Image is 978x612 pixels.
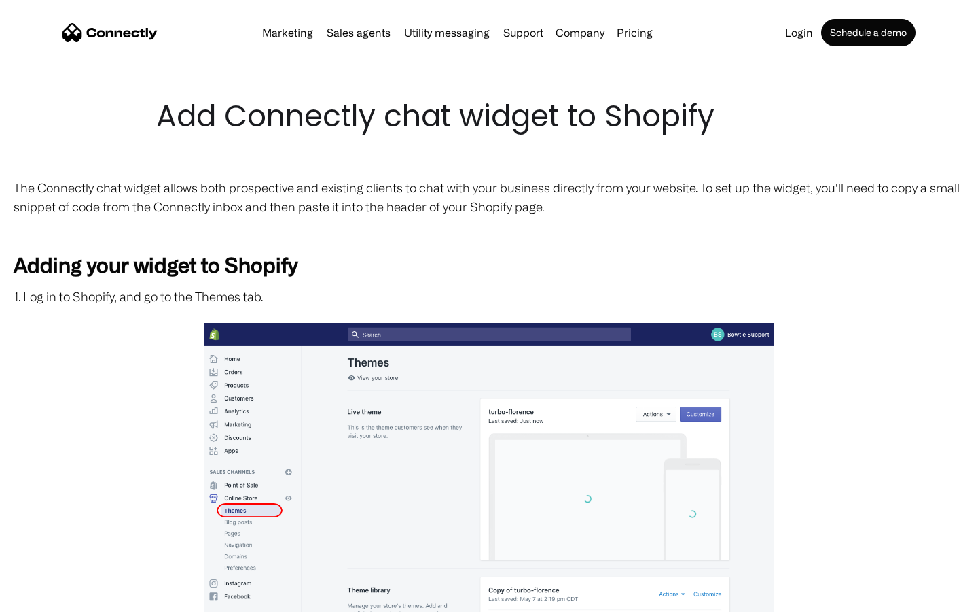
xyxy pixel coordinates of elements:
[14,253,297,276] strong: Adding your widget to Shopify
[14,588,81,607] aside: Language selected: English
[821,19,916,46] a: Schedule a demo
[14,178,964,216] p: The Connectly chat widget allows both prospective and existing clients to chat with your business...
[321,27,396,38] a: Sales agents
[611,27,658,38] a: Pricing
[156,95,822,137] h1: Add Connectly chat widget to Shopify
[780,27,818,38] a: Login
[257,27,319,38] a: Marketing
[27,588,81,607] ul: Language list
[556,23,604,42] div: Company
[14,287,964,306] p: 1. Log in to Shopify, and go to the Themes tab.
[399,27,495,38] a: Utility messaging
[498,27,549,38] a: Support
